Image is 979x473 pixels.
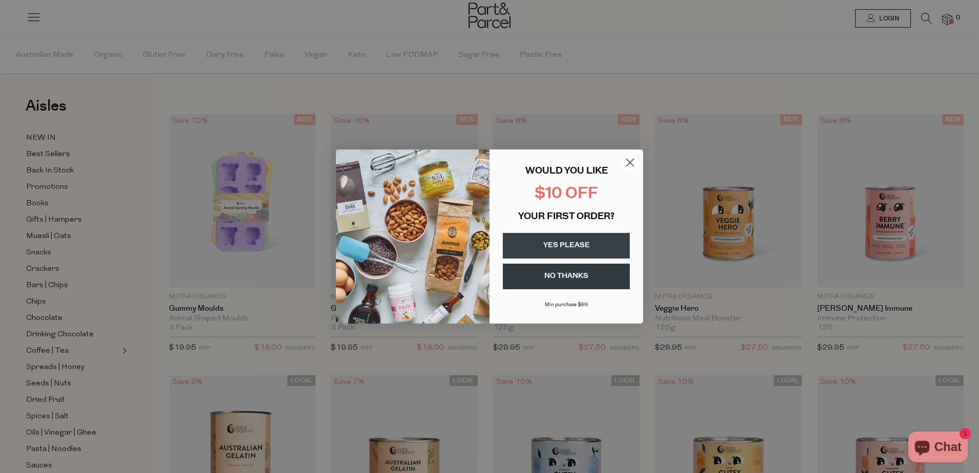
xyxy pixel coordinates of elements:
span: $10 OFF [535,186,598,202]
img: 43fba0fb-7538-40bc-babb-ffb1a4d097bc.jpeg [336,149,489,324]
span: YOUR FIRST ORDER? [518,212,614,222]
span: Min purchase $99 [545,302,588,308]
button: YES PLEASE [503,233,630,259]
span: WOULD YOU LIKE [525,167,608,176]
button: NO THANKS [503,264,630,289]
button: Close dialog [621,154,639,171]
inbox-online-store-chat: Shopify online store chat [905,432,971,465]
